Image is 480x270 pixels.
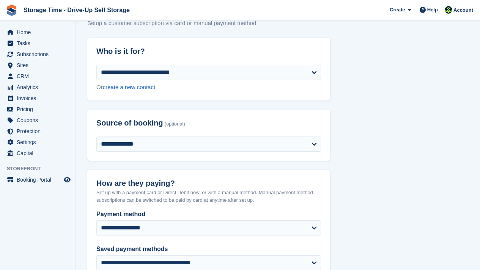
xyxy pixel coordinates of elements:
[445,6,452,14] img: Laaibah Sarwar
[4,27,72,38] a: menu
[96,189,321,204] p: Set up with a payment card or Direct Debit now, or with a manual method. Manual payment method su...
[6,5,17,16] img: stora-icon-8386f47178a22dfd0bd8f6a31ec36ba5ce8667c1dd55bd0f319d3a0aa187defe.svg
[4,104,72,115] a: menu
[17,60,62,71] span: Sites
[4,174,72,185] a: menu
[17,93,62,104] span: Invoices
[17,27,62,38] span: Home
[4,38,72,49] a: menu
[96,47,321,56] h2: Who is it for?
[4,93,72,104] a: menu
[4,126,72,137] a: menu
[17,115,62,126] span: Coupons
[96,245,321,254] label: Saved payment methods
[17,71,62,82] span: CRM
[17,38,62,49] span: Tasks
[165,121,185,127] span: (optional)
[87,19,258,28] p: Setup a customer subscription via card or manual payment method.
[17,49,62,60] span: Subscriptions
[17,82,62,93] span: Analytics
[7,165,76,173] span: Storefront
[63,175,72,184] a: Preview store
[96,179,321,188] h2: How are they paying?
[17,104,62,115] span: Pricing
[20,4,133,16] a: Storage Time - Drive-Up Self Storage
[4,71,72,82] a: menu
[96,83,321,92] div: Or
[4,148,72,159] a: menu
[390,6,405,14] span: Create
[103,84,155,90] a: create a new contact
[4,60,72,71] a: menu
[96,210,321,219] label: Payment method
[17,137,62,148] span: Settings
[17,174,62,185] span: Booking Portal
[427,6,438,14] span: Help
[17,148,62,159] span: Capital
[453,6,473,14] span: Account
[4,137,72,148] a: menu
[4,115,72,126] a: menu
[17,126,62,137] span: Protection
[4,49,72,60] a: menu
[4,82,72,93] a: menu
[96,119,163,127] span: Source of booking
